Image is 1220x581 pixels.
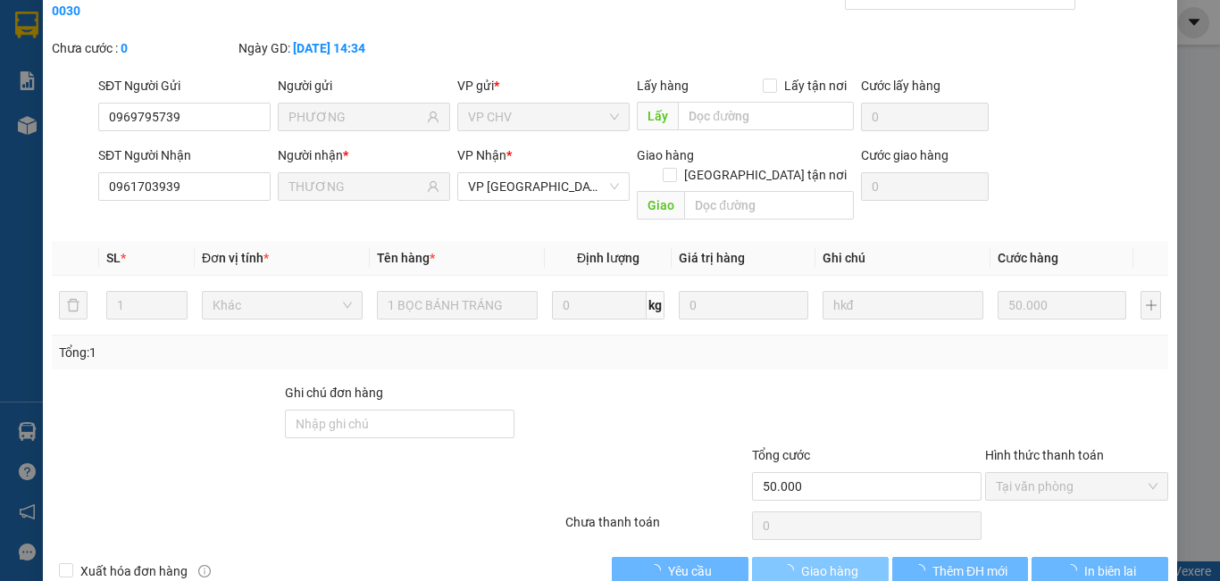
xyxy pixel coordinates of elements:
[39,129,109,140] span: 14:29:56 [DATE]
[213,292,352,319] span: Khác
[288,177,423,196] input: Tên người nhận
[985,448,1104,462] label: Hình thức thanh toán
[678,102,854,130] input: Dọc đường
[48,96,219,111] span: -----------------------------------------
[648,564,668,577] span: loading
[141,54,246,76] span: 01 Võ Văn Truyện, KP.1, Phường 2
[89,113,188,127] span: VPPD1310250008
[285,386,383,400] label: Ghi chú đơn hàng
[377,251,435,265] span: Tên hàng
[457,148,506,162] span: VP Nhận
[637,102,678,130] span: Lấy
[457,76,630,95] div: VP gửi
[637,79,689,93] span: Lấy hàng
[679,291,807,320] input: 0
[564,512,750,544] div: Chưa thanh toán
[5,115,188,126] span: [PERSON_NAME]:
[285,410,514,438] input: Ghi chú đơn hàng
[1141,291,1161,320] button: plus
[293,41,365,55] b: [DATE] 14:34
[5,129,109,140] span: In ngày:
[668,561,712,581] span: Yêu cầu
[815,241,990,276] th: Ghi chú
[141,29,240,51] span: Bến xe [GEOGRAPHIC_DATA]
[98,76,271,95] div: SĐT Người Gửi
[106,251,121,265] span: SL
[278,145,450,165] div: Người nhận
[677,165,854,185] span: [GEOGRAPHIC_DATA] tận nơi
[577,251,639,265] span: Định lượng
[6,11,86,89] img: logo
[637,191,684,220] span: Giao
[647,291,664,320] span: kg
[752,448,810,462] span: Tổng cước
[861,172,989,201] input: Cước giao hàng
[777,76,854,95] span: Lấy tận nơi
[781,564,801,577] span: loading
[278,76,450,95] div: Người gửi
[59,343,472,362] div: Tổng: 1
[468,173,619,200] span: VP Phước Đông
[73,561,195,581] span: Xuất hóa đơn hàng
[198,565,211,577] span: info-circle
[468,104,619,130] span: VP CHV
[861,103,989,131] input: Cước lấy hàng
[679,251,745,265] span: Giá trị hàng
[427,180,439,193] span: user
[141,10,245,25] strong: ĐỒNG PHƯỚC
[861,79,940,93] label: Cước lấy hàng
[861,148,948,162] label: Cước giao hàng
[996,473,1157,500] span: Tại văn phòng
[288,107,423,127] input: Tên người gửi
[823,291,983,320] input: Ghi Chú
[913,564,932,577] span: loading
[377,291,538,320] input: VD: Bàn, Ghế
[121,41,128,55] b: 0
[1065,564,1084,577] span: loading
[998,251,1058,265] span: Cước hàng
[238,38,422,58] div: Ngày GD:
[52,38,235,58] div: Chưa cước :
[998,291,1126,320] input: 0
[801,561,858,581] span: Giao hàng
[637,148,694,162] span: Giao hàng
[932,561,1007,581] span: Thêm ĐH mới
[1084,561,1136,581] span: In biên lai
[59,291,88,320] button: delete
[202,251,269,265] span: Đơn vị tính
[427,111,439,123] span: user
[684,191,854,220] input: Dọc đường
[141,79,219,90] span: Hotline: 19001152
[98,145,271,165] div: SĐT Người Nhận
